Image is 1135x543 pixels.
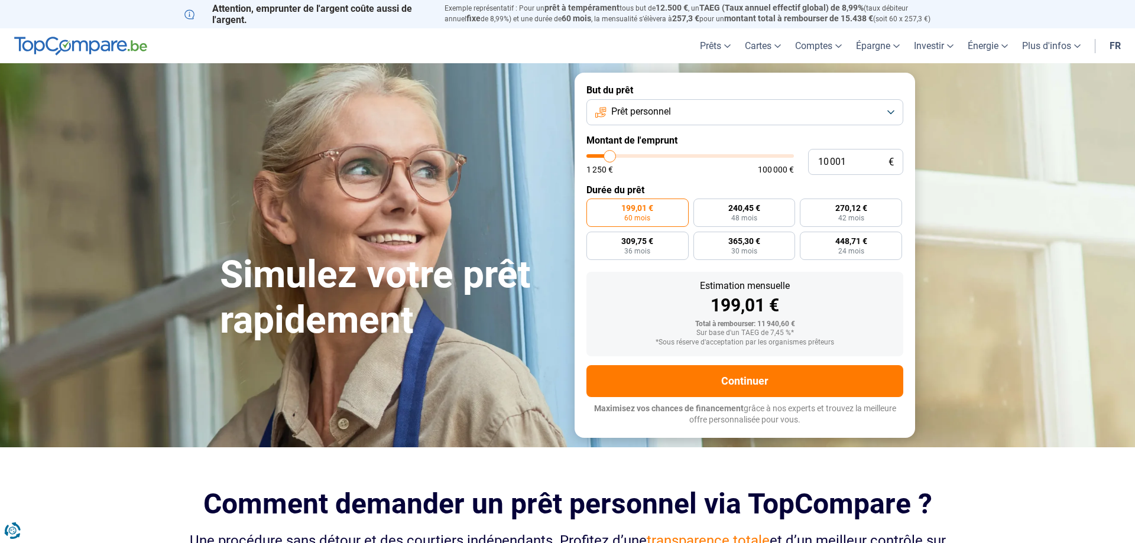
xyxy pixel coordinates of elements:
[621,204,653,212] span: 199,01 €
[596,329,894,337] div: Sur base d'un TAEG de 7,45 %*
[758,165,794,174] span: 100 000 €
[699,3,864,12] span: TAEG (Taux annuel effectif global) de 8,99%
[838,214,864,222] span: 42 mois
[693,28,738,63] a: Prêts
[738,28,788,63] a: Cartes
[596,281,894,291] div: Estimation mensuelle
[907,28,961,63] a: Investir
[586,403,903,426] p: grâce à nos experts et trouvez la meilleure offre personnalisée pour vous.
[184,3,430,25] p: Attention, emprunter de l'argent coûte aussi de l'argent.
[586,165,613,174] span: 1 250 €
[611,105,671,118] span: Prêt personnel
[466,14,481,23] span: fixe
[961,28,1015,63] a: Énergie
[724,14,873,23] span: montant total à rembourser de 15.438 €
[672,14,699,23] span: 257,3 €
[184,487,951,520] h2: Comment demander un prêt personnel via TopCompare ?
[586,84,903,96] label: But du prêt
[445,3,951,24] p: Exemple représentatif : Pour un tous but de , un (taux débiteur annuel de 8,99%) et une durée de ...
[562,14,591,23] span: 60 mois
[838,248,864,255] span: 24 mois
[731,248,757,255] span: 30 mois
[621,237,653,245] span: 309,75 €
[1102,28,1128,63] a: fr
[624,214,650,222] span: 60 mois
[624,248,650,255] span: 36 mois
[586,135,903,146] label: Montant de l'emprunt
[586,184,903,196] label: Durée du prêt
[835,204,867,212] span: 270,12 €
[788,28,849,63] a: Comptes
[888,157,894,167] span: €
[596,297,894,314] div: 199,01 €
[220,252,560,343] h1: Simulez votre prêt rapidement
[586,99,903,125] button: Prêt personnel
[835,237,867,245] span: 448,71 €
[656,3,688,12] span: 12.500 €
[544,3,620,12] span: prêt à tempérament
[586,365,903,397] button: Continuer
[849,28,907,63] a: Épargne
[594,404,744,413] span: Maximisez vos chances de financement
[728,237,760,245] span: 365,30 €
[728,204,760,212] span: 240,45 €
[596,339,894,347] div: *Sous réserve d'acceptation par les organismes prêteurs
[1015,28,1088,63] a: Plus d'infos
[731,214,757,222] span: 48 mois
[596,320,894,329] div: Total à rembourser: 11 940,60 €
[14,37,147,56] img: TopCompare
